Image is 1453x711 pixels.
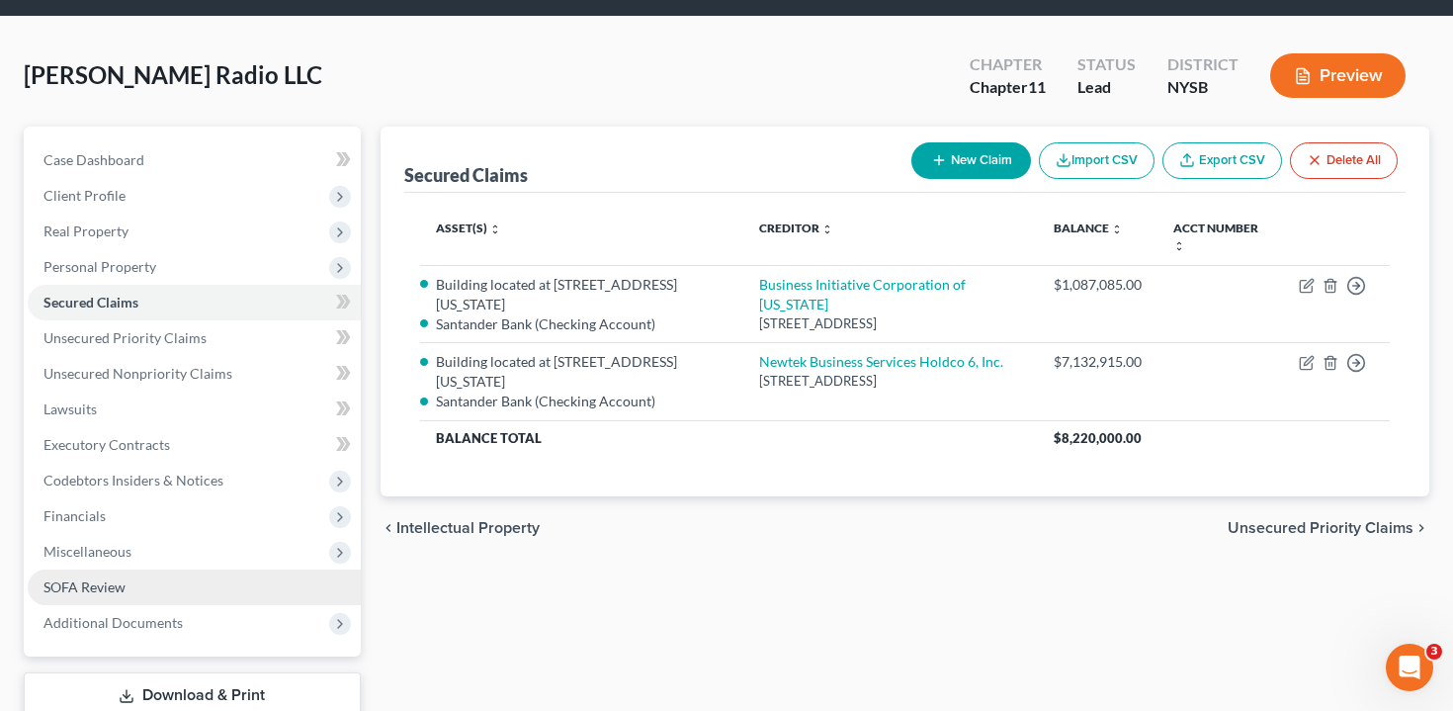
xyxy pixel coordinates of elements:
[489,223,501,235] i: unfold_more
[43,436,170,453] span: Executory Contracts
[24,60,322,89] span: [PERSON_NAME] Radio LLC
[43,258,156,275] span: Personal Property
[759,353,1003,370] a: Newtek Business Services Holdco 6, Inc.
[43,329,207,346] span: Unsecured Priority Claims
[43,507,106,524] span: Financials
[970,53,1046,76] div: Chapter
[1386,644,1433,691] iframe: Intercom live chat
[1162,142,1282,179] a: Export CSV
[1270,53,1406,98] button: Preview
[43,222,128,239] span: Real Property
[43,365,232,382] span: Unsecured Nonpriority Claims
[759,314,1022,333] div: [STREET_ADDRESS]
[911,142,1031,179] button: New Claim
[43,294,138,311] span: Secured Claims
[821,223,833,235] i: unfold_more
[1228,520,1413,536] span: Unsecured Priority Claims
[759,221,833,235] a: Creditor unfold_more
[381,520,540,536] button: chevron_left Intellectual Property
[43,543,131,560] span: Miscellaneous
[1054,221,1123,235] a: Balance unfold_more
[436,221,501,235] a: Asset(s) unfold_more
[759,372,1022,391] div: [STREET_ADDRESS]
[436,275,727,314] li: Building located at [STREET_ADDRESS][US_STATE]
[1039,142,1154,179] button: Import CSV
[28,427,361,463] a: Executory Contracts
[28,142,361,178] a: Case Dashboard
[43,400,97,417] span: Lawsuits
[420,420,1038,456] th: Balance Total
[1173,240,1185,252] i: unfold_more
[28,285,361,320] a: Secured Claims
[1077,76,1136,99] div: Lead
[436,352,727,392] li: Building located at [STREET_ADDRESS][US_STATE]
[759,276,966,312] a: Business Initiative Corporation of [US_STATE]
[436,314,727,334] li: Santander Bank (Checking Account)
[404,163,528,187] div: Secured Claims
[1228,520,1429,536] button: Unsecured Priority Claims chevron_right
[1173,221,1258,252] a: Acct Number unfold_more
[1054,430,1142,446] span: $8,220,000.00
[43,614,183,631] span: Additional Documents
[43,578,126,595] span: SOFA Review
[1054,352,1142,372] div: $7,132,915.00
[1413,520,1429,536] i: chevron_right
[970,76,1046,99] div: Chapter
[1290,142,1398,179] button: Delete All
[1426,644,1442,660] span: 3
[1167,76,1239,99] div: NYSB
[1054,275,1142,295] div: $1,087,085.00
[28,570,361,605] a: SOFA Review
[28,320,361,356] a: Unsecured Priority Claims
[381,520,396,536] i: chevron_left
[396,520,540,536] span: Intellectual Property
[1167,53,1239,76] div: District
[1028,77,1046,96] span: 11
[1111,223,1123,235] i: unfold_more
[43,187,126,204] span: Client Profile
[1077,53,1136,76] div: Status
[43,151,144,168] span: Case Dashboard
[28,392,361,427] a: Lawsuits
[43,472,223,489] span: Codebtors Insiders & Notices
[436,392,727,411] li: Santander Bank (Checking Account)
[28,356,361,392] a: Unsecured Nonpriority Claims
